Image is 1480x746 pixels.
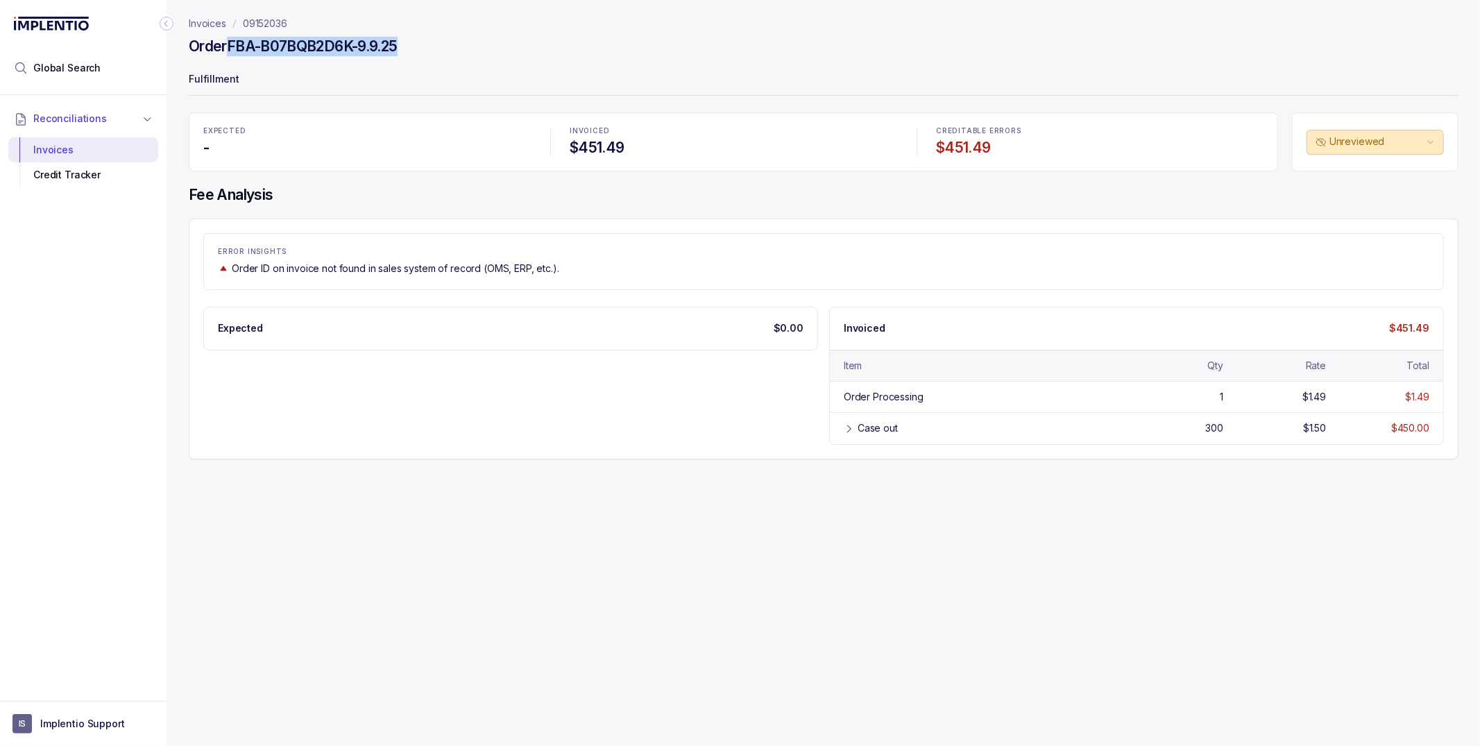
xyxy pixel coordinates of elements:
[844,390,924,404] div: Order Processing
[243,17,287,31] a: 09152036
[844,321,885,335] p: Invoiced
[12,714,32,734] span: User initials
[844,359,862,373] div: Item
[1329,135,1424,149] p: Unreviewed
[1205,421,1223,435] div: 300
[218,248,1429,256] p: ERROR INSIGHTS
[1207,359,1223,373] div: Qty
[936,138,1264,158] h4: $451.49
[189,67,1458,94] p: Fulfillment
[218,263,229,273] img: trend image
[1389,321,1429,335] p: $451.49
[936,127,1264,135] p: CREDITABLE ERRORS
[1307,130,1444,155] button: Unreviewed
[12,714,154,734] button: User initialsImplentio Support
[8,135,158,191] div: Reconciliations
[19,162,147,187] div: Credit Tracker
[203,127,531,135] p: EXPECTED
[1406,390,1429,404] div: $1.49
[570,138,897,158] h4: $451.49
[1407,359,1429,373] div: Total
[8,103,158,134] button: Reconciliations
[189,37,398,56] h4: Order FBA-B07BQB2D6K-9.9.25
[203,138,531,158] h4: -
[774,321,803,335] p: $0.00
[1391,421,1429,435] div: $450.00
[189,185,1458,205] h4: Fee Analysis
[19,137,147,162] div: Invoices
[232,262,559,275] p: Order ID on invoice not found in sales system of record (OMS, ERP, etc.).
[33,112,107,126] span: Reconciliations
[189,17,226,31] a: Invoices
[858,421,898,435] div: Case out
[1306,359,1326,373] div: Rate
[218,321,263,335] p: Expected
[1220,390,1223,404] div: 1
[158,15,175,32] div: Collapse Icon
[570,127,897,135] p: INVOICED
[1303,421,1326,435] div: $1.50
[33,61,101,75] span: Global Search
[189,17,287,31] nav: breadcrumb
[40,717,125,731] p: Implentio Support
[1302,390,1326,404] div: $1.49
